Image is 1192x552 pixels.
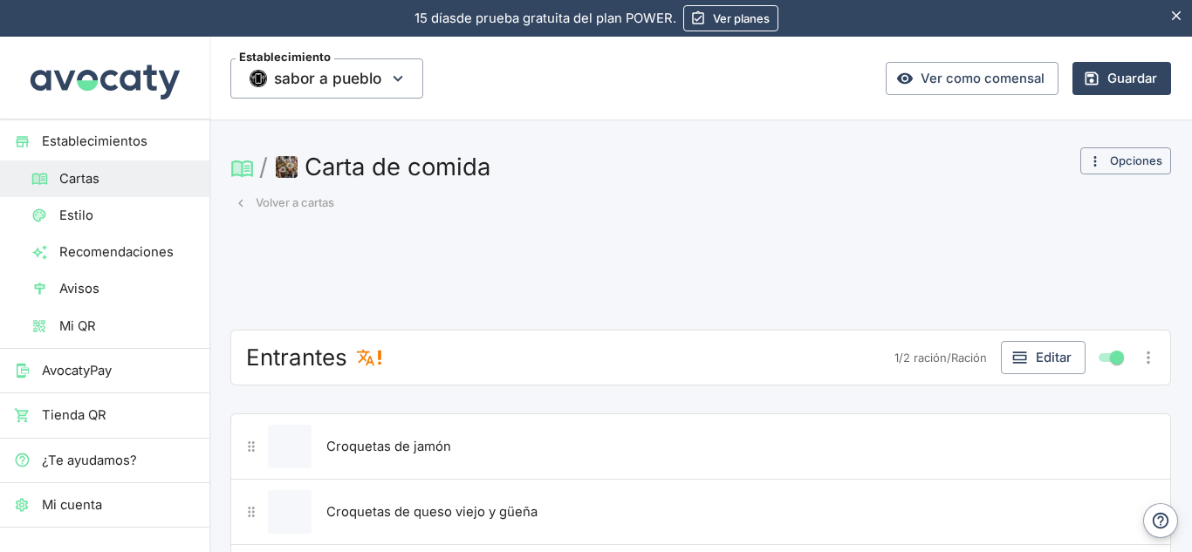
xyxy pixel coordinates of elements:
span: sabor a pueblo [274,65,381,92]
a: Ver como comensal [886,62,1058,95]
button: Editar [1001,341,1086,374]
span: AvocatyPay [42,361,195,380]
button: EstablecimientoThumbnailsabor a pueblo [230,58,423,99]
span: Croquetas de jamón [326,439,451,454]
div: Imagen del producto sin cargar [268,490,312,534]
button: Aviso [352,344,394,371]
span: Establecimiento [236,51,334,63]
button: Más opciones [1134,344,1162,371]
button: Mover producto [239,434,264,460]
span: Entrantes [246,344,347,371]
img: Avocaty [26,37,183,119]
p: de prueba gratuita del plan POWER. [414,9,676,28]
span: Estilo [59,206,195,225]
button: Foto de cartaCarta de comida [272,147,497,186]
img: Foto de carta [276,156,298,178]
button: Mover producto [239,500,264,525]
button: Guardar [1072,62,1171,95]
span: Establecimientos [42,132,195,151]
button: Esconder aviso [1161,1,1192,31]
button: Ayuda y contacto [1143,503,1178,538]
button: Entrantes [242,342,352,373]
span: 15 días [414,10,456,26]
button: Opciones [1080,147,1171,174]
span: sabor a pueblo [230,58,423,99]
span: Croquetas de queso viejo y güeña [326,504,538,520]
span: Avisos [59,279,195,298]
img: Thumbnail [250,70,267,87]
span: Tienda QR [42,405,195,425]
a: Ver planes [683,5,778,31]
div: Imagen del producto sin cargar [268,425,312,468]
span: Mi QR [59,317,195,336]
span: Recomendaciones [59,242,195,262]
span: Cartas [59,169,195,188]
span: / [259,153,268,181]
button: Volver a cartas [230,189,339,216]
span: Mi cuenta [42,495,195,515]
span: ¿Te ayudamos? [42,451,195,470]
p: 1/2 ración / Ración [894,350,987,366]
